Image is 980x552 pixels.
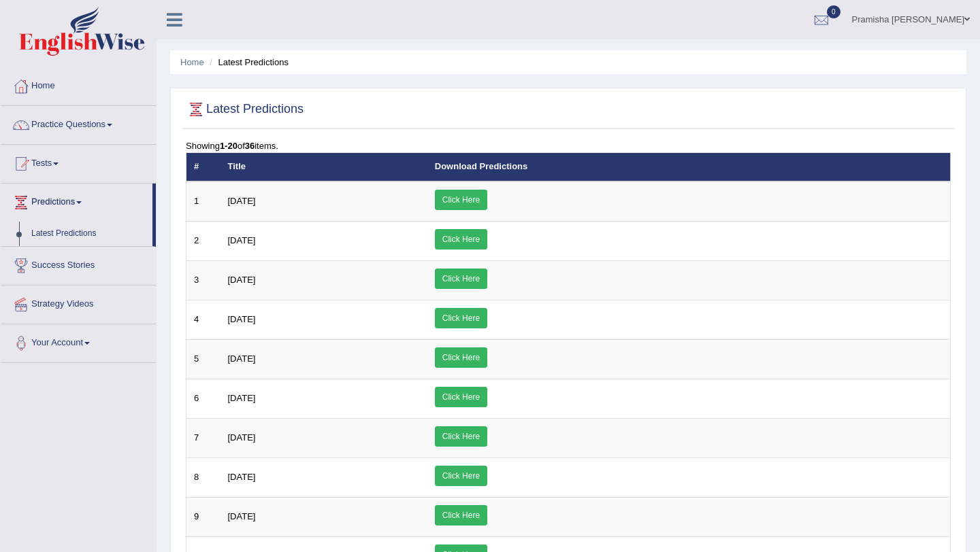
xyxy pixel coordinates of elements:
[245,141,255,151] b: 36
[186,497,220,536] td: 9
[228,432,256,443] span: [DATE]
[435,466,487,486] a: Click Here
[1,67,156,101] a: Home
[827,5,840,18] span: 0
[186,221,220,260] td: 2
[1,145,156,179] a: Tests
[435,505,487,525] a: Click Here
[186,260,220,300] td: 3
[186,418,220,458] td: 7
[1,286,156,320] a: Strategy Videos
[25,222,152,246] a: Latest Predictions
[228,275,256,285] span: [DATE]
[435,229,487,249] a: Click Here
[228,393,256,403] span: [DATE]
[206,56,289,69] li: Latest Predictions
[435,308,487,328] a: Click Here
[220,153,427,182] th: Title
[1,247,156,281] a: Success Stories
[228,511,256,521] span: [DATE]
[186,339,220,379] td: 5
[435,190,487,210] a: Click Here
[180,57,204,67] a: Home
[186,99,304,120] h2: Latest Predictions
[186,458,220,497] td: 8
[435,426,487,447] a: Click Here
[186,379,220,418] td: 6
[427,153,951,182] th: Download Predictions
[1,324,156,358] a: Your Account
[220,141,238,151] b: 1-20
[435,347,487,368] a: Click Here
[228,353,256,364] span: [DATE]
[186,300,220,339] td: 4
[228,196,256,206] span: [DATE]
[228,472,256,482] span: [DATE]
[435,269,487,289] a: Click Here
[186,182,220,222] td: 1
[228,314,256,324] span: [DATE]
[1,184,152,218] a: Predictions
[228,235,256,245] span: [DATE]
[186,153,220,182] th: #
[186,139,951,152] div: Showing of items.
[1,106,156,140] a: Practice Questions
[435,387,487,407] a: Click Here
